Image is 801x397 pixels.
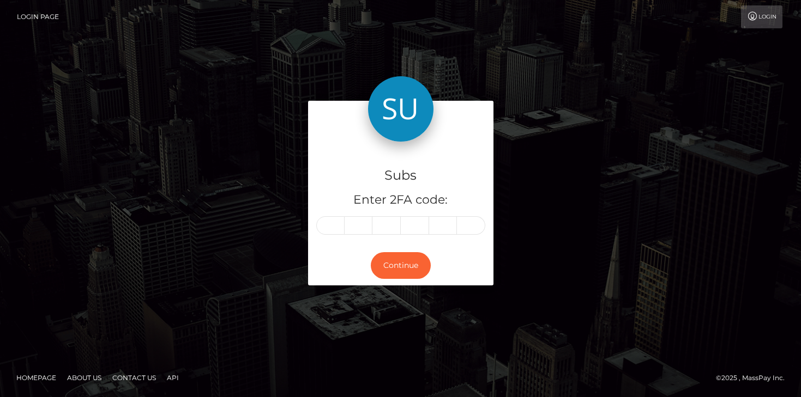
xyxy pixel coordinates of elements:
a: Homepage [12,369,61,386]
a: About Us [63,369,106,386]
h4: Subs [316,166,485,185]
button: Continue [371,252,431,279]
a: Login [741,5,782,28]
a: Login Page [17,5,59,28]
a: API [162,369,183,386]
img: Subs [368,76,433,142]
h5: Enter 2FA code: [316,192,485,209]
a: Contact Us [108,369,160,386]
div: © 2025 , MassPay Inc. [716,372,793,384]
